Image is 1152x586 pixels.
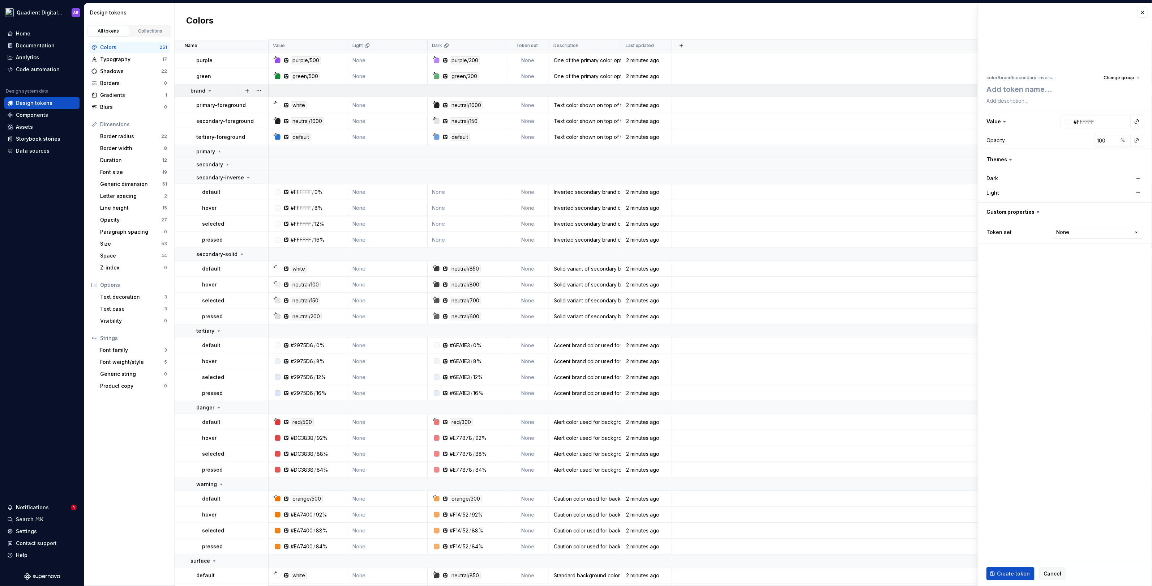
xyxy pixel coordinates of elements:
td: None [348,430,428,446]
div: Components [16,111,48,119]
div: 2 minutes ago [622,236,671,243]
td: None [348,68,428,84]
a: Paragraph spacing0 [97,226,170,238]
div: Home [16,30,30,37]
a: Letter spacing2 [97,190,170,202]
div: Accent brand color used for backgrounds of tertiary actions and subtle visual distinctions [549,342,621,349]
div: 16% [473,390,483,397]
div: 53 [161,241,167,247]
div: 16% [316,390,326,397]
span: Cancel [1044,570,1061,577]
button: Notifications1 [4,502,80,513]
div: Assets [16,123,33,131]
div: 0 [164,104,167,110]
img: 6523a3b9-8e87-42c6-9977-0b9a54b06238.png [5,8,14,17]
div: 2 minutes ago [622,265,671,272]
td: None [507,277,549,293]
input: e.g. #000000 [1071,115,1131,128]
div: Paragraph spacing [100,228,164,235]
a: Line height15 [97,202,170,214]
div: Product copy [100,382,164,390]
div: Documentation [16,42,55,49]
div: #2975D6 [291,358,313,365]
div: Typography [100,56,162,63]
a: Size53 [97,238,170,250]
div: 2 minutes ago [622,281,671,288]
div: Space [100,252,161,259]
td: None [348,337,428,353]
div: 0% [314,188,323,196]
div: Inverted secondary brand color used for backgrounds on dark or colored surfaces in their hover state [549,204,621,212]
div: 61 [162,181,167,187]
p: brand [190,87,205,94]
a: Generic string0 [97,368,170,380]
button: Quadient Digital Design SystemAB [1,5,82,20]
div: neutral/150 [450,117,479,125]
td: None [348,52,428,68]
td: None [507,353,549,369]
a: Opacity27 [97,214,170,226]
div: 27 [161,217,167,223]
input: 100 [1094,134,1118,147]
a: Gradients1 [89,89,170,101]
div: default [450,133,470,141]
td: None [428,184,507,200]
div: 12% [473,374,483,381]
td: None [507,97,549,113]
div: 2 [164,193,167,199]
p: Dark [432,43,442,48]
label: Token set [986,229,1012,236]
div: 3 [164,306,167,312]
div: / [314,390,316,397]
div: One of the primary color options for the brand. [549,57,621,64]
p: hover [202,281,217,288]
div: 2 minutes ago [622,390,671,397]
button: Create token [986,567,1035,580]
p: primary-foreground [196,102,246,109]
a: Blurs0 [89,101,170,113]
div: 0% [473,342,481,349]
td: None [507,68,549,84]
div: 2 minutes ago [622,342,671,349]
p: pressed [202,390,223,397]
td: None [348,309,428,324]
td: None [348,216,428,232]
a: Generic dimension61 [97,178,170,190]
div: 2 minutes ago [622,102,671,109]
div: Opacity [986,137,1005,144]
button: Search ⌘K [4,514,80,525]
a: Colors251 [89,42,170,53]
button: Help [4,549,80,561]
div: Font weight/style [100,358,164,366]
div: Text color shown on top of the secondary brand background for contrast. [549,118,621,125]
div: 17 [162,56,167,62]
p: default [202,188,220,196]
div: Font size [100,169,162,176]
div: 2 minutes ago [622,358,671,365]
p: Light [352,43,363,48]
div: Size [100,240,161,247]
a: Text case3 [97,303,170,315]
div: neutral/700 [450,297,481,305]
a: Product copy0 [97,380,170,392]
div: / [314,358,316,365]
td: None [348,232,428,248]
div: / [314,374,316,381]
div: Quadient Digital Design System [17,9,63,16]
a: Space44 [97,250,170,262]
div: / [312,220,314,228]
p: secondary-foreground [196,118,254,125]
a: Z-index0 [97,262,170,273]
td: None [348,97,428,113]
div: 22 [161,133,167,139]
div: Dimensions [100,121,167,128]
div: 2 minutes ago [622,220,671,228]
div: 2 minutes ago [622,297,671,304]
td: None [348,261,428,277]
a: Design tokens [4,97,80,109]
p: hover [202,204,217,212]
button: Cancel [1039,567,1066,580]
p: Token set [517,43,538,48]
a: Font size19 [97,166,170,178]
td: None [507,200,549,216]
